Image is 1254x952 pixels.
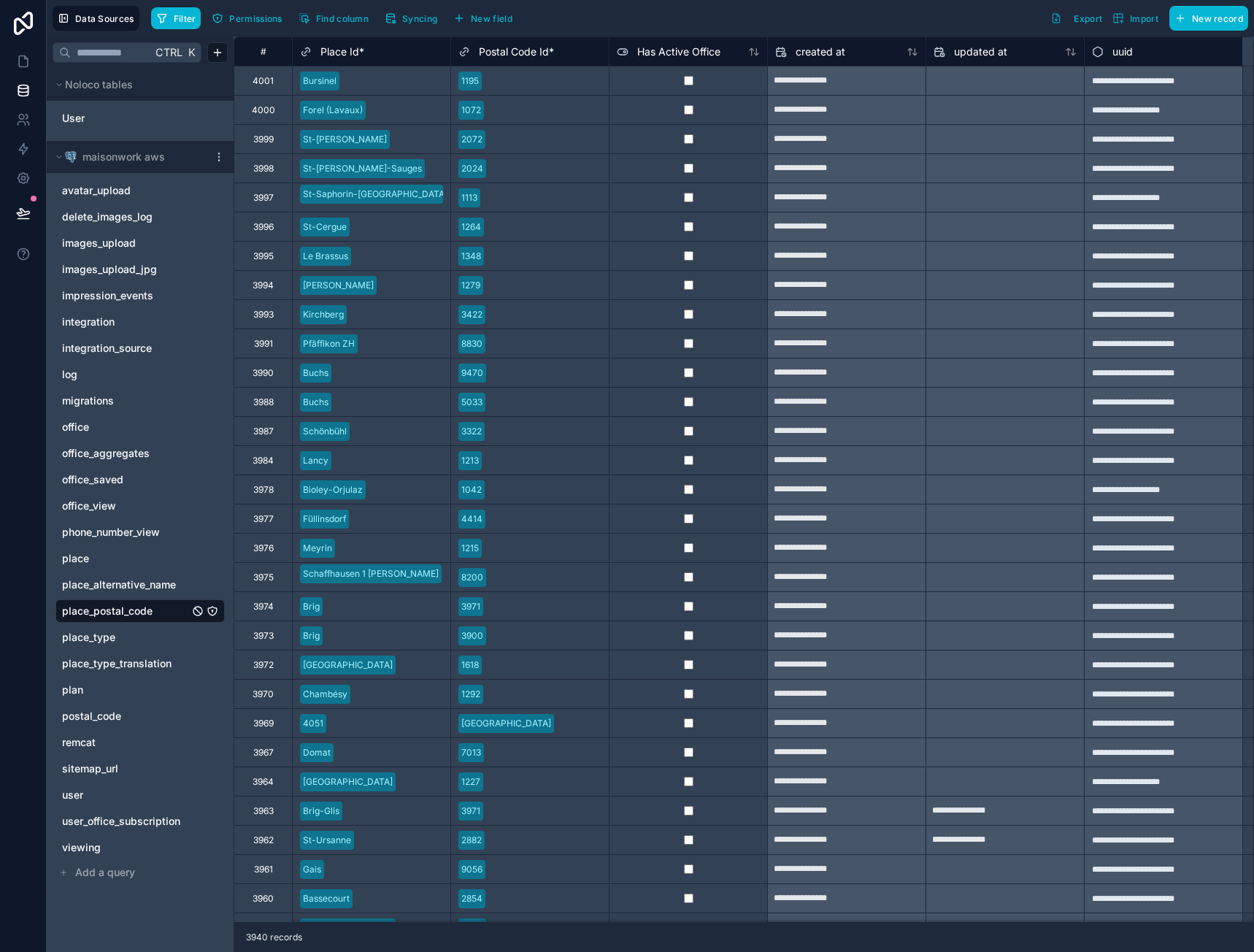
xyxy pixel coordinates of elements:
[55,783,225,807] div: user
[253,834,274,846] div: 3962
[461,396,482,409] div: 5033
[253,309,274,320] div: 3993
[82,150,165,164] span: maisonwork aws
[62,315,115,329] span: integration
[461,454,479,467] div: 1213
[246,932,302,943] span: 3940 records
[62,262,189,277] a: images_upload_jpg
[62,341,189,356] a: integration_source
[461,542,479,555] div: 1215
[62,525,160,540] span: phone_number_view
[62,499,116,513] span: office_view
[62,472,123,487] span: office_saved
[62,814,180,829] span: user_office_subscription
[62,341,152,356] span: integration_source
[55,573,225,596] div: place_alternative_name
[253,688,274,700] div: 3970
[229,13,282,24] span: Permissions
[62,210,189,224] a: delete_images_log
[62,761,118,776] span: sitemap_url
[303,542,332,555] div: Meyrin
[55,337,225,360] div: integration_source
[62,394,189,408] a: migrations
[303,250,348,263] div: Le Brassus
[252,104,275,116] div: 4000
[461,483,482,496] div: 1042
[75,865,135,880] span: Add a query
[380,7,448,29] a: Syncing
[253,572,274,583] div: 3975
[253,630,274,642] div: 3973
[55,494,225,518] div: office_view
[55,107,225,130] div: User
[461,308,482,321] div: 3422
[62,525,189,540] a: phone_number_view
[253,75,274,87] div: 4001
[55,731,225,754] div: remcat
[253,455,274,467] div: 3984
[303,892,350,905] div: Bassecourt
[303,863,321,876] div: Gais
[62,446,189,461] a: office_aggregates
[53,74,219,95] button: Noloco tables
[461,133,482,146] div: 2072
[796,45,845,59] span: created at
[303,220,347,234] div: St-Cergue
[253,893,274,905] div: 3960
[62,551,189,566] a: place
[303,454,328,467] div: Lancy
[303,746,331,759] div: Domat
[479,45,554,59] span: Postal Code Id *
[303,805,339,818] div: Brig-Glis
[303,921,393,934] div: [GEOGRAPHIC_DATA]
[303,629,320,642] div: Brig
[303,659,393,672] div: [GEOGRAPHIC_DATA]
[62,394,114,408] span: migrations
[62,735,189,750] a: remcat
[461,162,483,175] div: 2024
[461,775,480,788] div: 1227
[316,13,369,24] span: Find column
[245,46,281,57] div: #
[303,279,374,292] div: [PERSON_NAME]
[303,834,351,847] div: St-Ursanne
[62,111,174,126] a: User
[62,761,189,776] a: sitemap_url
[62,577,189,592] a: place_alternative_name
[62,840,101,855] span: viewing
[303,775,393,788] div: [GEOGRAPHIC_DATA]
[62,656,172,671] span: place_type_translation
[55,862,225,883] button: Add a query
[1192,13,1243,24] span: New record
[303,162,422,175] div: St-[PERSON_NAME]-Sauges
[53,6,139,31] button: Data Sources
[253,805,274,817] div: 3963
[53,147,207,167] button: Postgres logomaisonwork aws
[55,231,225,255] div: images_upload
[1169,6,1248,31] button: New record
[62,630,115,645] span: place_type
[62,656,189,671] a: place_type_translation
[55,836,225,859] div: viewing
[461,863,482,876] div: 9056
[461,688,480,701] div: 1292
[55,468,225,491] div: office_saved
[62,683,189,697] a: plan
[62,288,153,303] span: impression_events
[62,288,189,303] a: impression_events
[1130,13,1158,24] span: Import
[55,179,225,202] div: avatar_upload
[55,415,225,439] div: office
[303,425,347,438] div: Schönbühl
[637,45,720,59] span: Has Active Office
[55,652,225,675] div: place_type_translation
[471,13,512,24] span: New field
[253,747,274,759] div: 3967
[254,864,273,875] div: 3961
[55,389,225,412] div: migrations
[62,499,189,513] a: office_view
[62,683,83,697] span: plan
[253,134,274,145] div: 3999
[954,45,1007,59] span: updated at
[62,709,121,723] span: postal_code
